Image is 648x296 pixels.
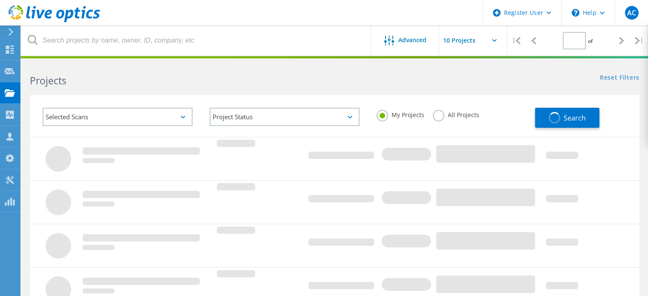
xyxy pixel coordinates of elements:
div: | [631,26,648,56]
label: My Projects [377,110,424,118]
a: Live Optics Dashboard [9,18,100,24]
b: Projects [30,74,66,87]
input: Search projects by name, owner, ID, company, etc [21,26,372,55]
div: Project Status [210,108,360,126]
label: All Projects [433,110,479,118]
svg: \n [572,9,579,17]
span: of [588,37,593,45]
span: Advanced [398,37,426,43]
span: AC [627,9,636,16]
button: Search [535,108,599,128]
span: Search [564,113,586,123]
a: Reset Filters [600,75,639,82]
div: Selected Scans [43,108,193,126]
div: | [507,26,525,56]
